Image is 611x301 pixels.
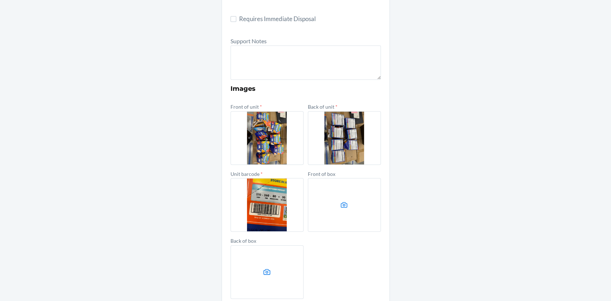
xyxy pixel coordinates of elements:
[239,14,381,24] span: Requires Immediate Disposal
[231,84,381,93] h3: Images
[231,238,256,244] label: Back of box
[308,104,338,110] label: Back of unit
[231,104,262,110] label: Front of unit
[231,38,267,44] label: Support Notes
[231,171,263,177] label: Unit barcode
[231,16,236,22] input: Requires Immediate Disposal
[308,171,335,177] label: Front of box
